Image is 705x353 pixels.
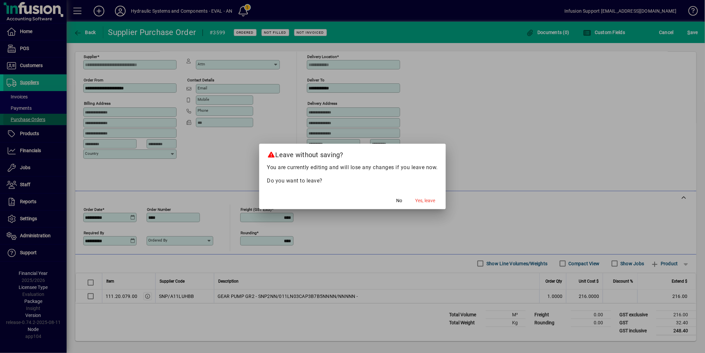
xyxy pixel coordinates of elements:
button: Yes, leave [412,195,438,207]
button: No [388,195,410,207]
span: Yes, leave [415,197,435,204]
span: No [396,197,402,204]
p: Do you want to leave? [267,177,438,185]
h2: Leave without saving? [259,144,446,163]
p: You are currently editing and will lose any changes if you leave now. [267,163,438,171]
